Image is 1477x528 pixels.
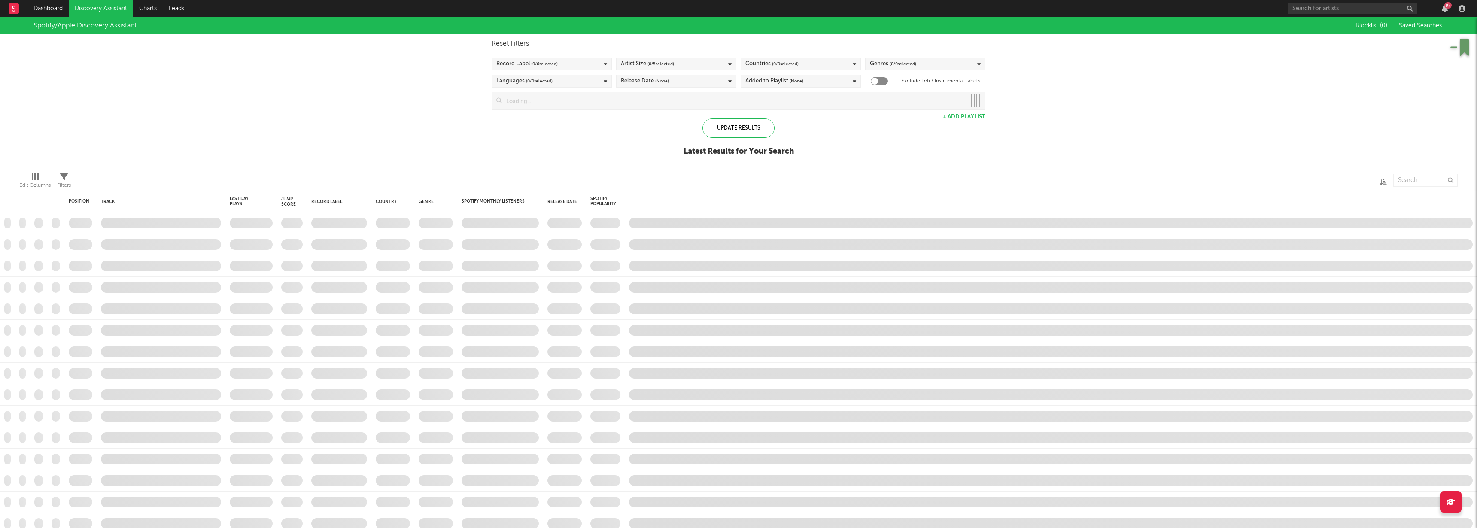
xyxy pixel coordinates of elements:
span: Blocklist [1355,23,1387,29]
div: Latest Results for Your Search [684,146,794,157]
div: Record Label [496,59,558,69]
input: Search for artists [1288,3,1417,14]
span: ( 0 / 0 selected) [772,59,799,69]
div: Reset Filters [492,39,985,49]
button: + Add Playlist [943,114,985,120]
span: ( 0 / 5 selected) [647,59,674,69]
div: Edit Columns [19,170,51,194]
div: Filters [57,180,71,191]
div: Release Date [621,76,669,86]
label: Exclude Lofi / Instrumental Labels [901,76,980,86]
div: 97 [1444,2,1452,9]
div: Record Label [311,199,363,204]
span: (None) [790,76,803,86]
input: Loading... [502,92,963,109]
div: Position [69,199,89,204]
span: ( 0 ) [1380,23,1387,29]
div: Countries [745,59,799,69]
span: ( 0 / 6 selected) [531,59,558,69]
span: (None) [655,76,669,86]
div: Country [376,199,406,204]
div: Last Day Plays [230,196,260,206]
span: Saved Searches [1399,23,1444,29]
div: Genres [870,59,916,69]
span: ( 0 / 0 selected) [890,59,916,69]
div: Languages [496,76,553,86]
button: 97 [1442,5,1448,12]
div: Update Results [702,118,775,138]
div: Spotify Monthly Listeners [462,199,526,204]
div: Spotify Popularity [590,196,616,206]
div: Added to Playlist [745,76,803,86]
div: Filters [57,170,71,194]
div: Jump Score [281,197,296,207]
div: Genre [419,199,449,204]
button: Saved Searches [1396,22,1444,29]
div: Spotify/Apple Discovery Assistant [33,21,137,31]
span: ( 0 / 0 selected) [526,76,553,86]
div: Track [101,199,217,204]
div: Edit Columns [19,180,51,191]
div: Release Date [547,199,577,204]
div: Artist Size [621,59,674,69]
input: Search... [1393,174,1458,187]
